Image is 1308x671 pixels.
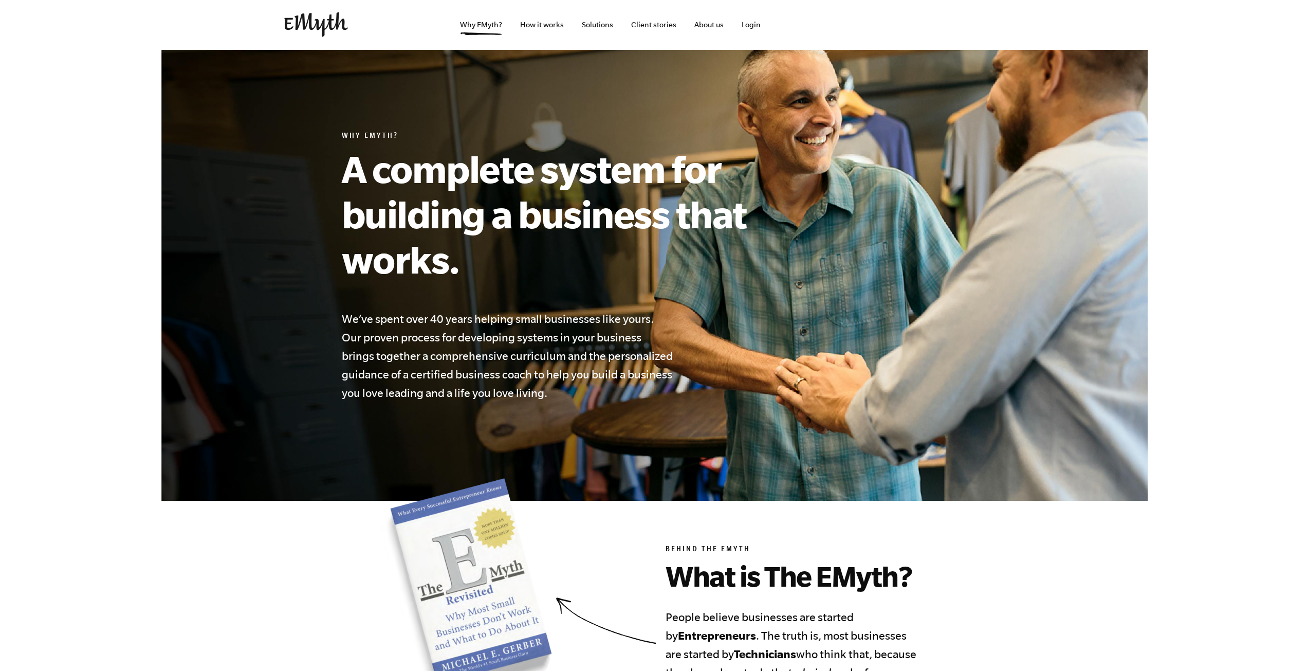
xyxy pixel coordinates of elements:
[916,13,1024,36] iframe: Embedded CTA
[666,559,916,592] h2: What is The EMyth?
[342,132,794,142] h6: Why EMyth?
[342,146,794,282] h1: A complete system for building a business that works.
[803,13,911,36] iframe: Embedded CTA
[342,310,675,402] h4: We’ve spent over 40 years helping small businesses like yours. Our proven process for developing ...
[666,545,916,555] h6: Behind the EMyth
[734,647,796,660] b: Technicians
[678,629,756,642] b: Entrepreneurs
[284,12,348,37] img: EMyth
[1257,622,1308,671] iframe: Chat Widget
